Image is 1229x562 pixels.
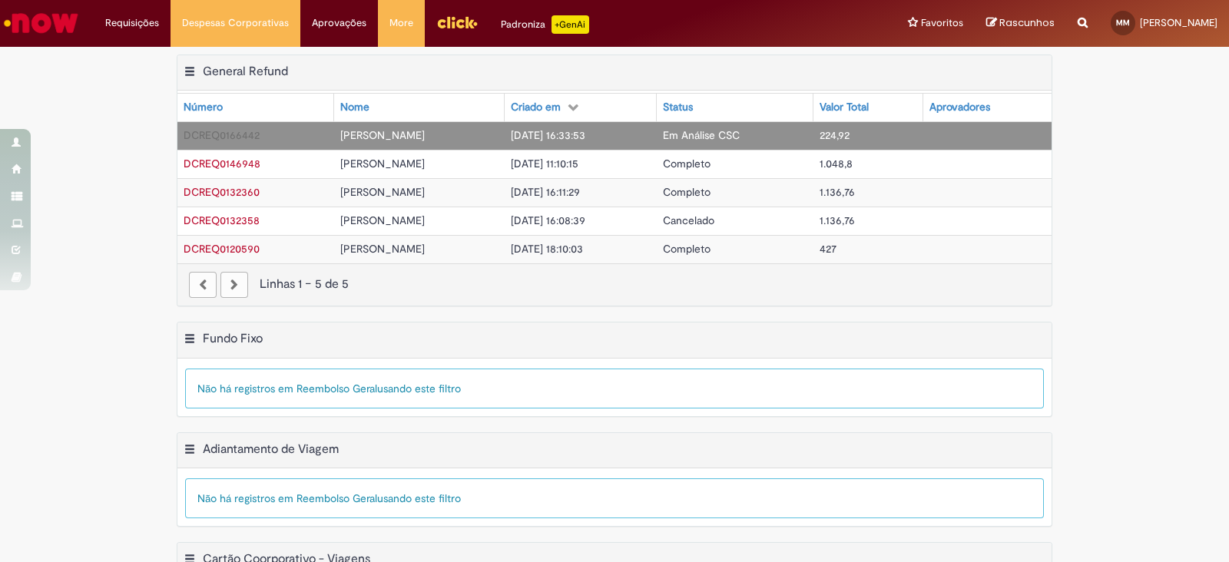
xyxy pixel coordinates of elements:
span: 1.136,76 [820,185,855,199]
span: [PERSON_NAME] [1140,16,1217,29]
span: 1.048,8 [820,157,853,170]
span: [DATE] 16:33:53 [511,128,585,142]
div: Linhas 1 − 5 de 5 [189,276,1040,293]
div: Nome [340,100,369,115]
div: Criado em [511,100,561,115]
span: usando este filtro [377,491,461,505]
span: [DATE] 18:10:03 [511,242,583,256]
span: DCREQ0132360 [184,185,260,199]
span: [PERSON_NAME] [340,242,425,256]
div: Valor Total [820,100,869,115]
span: Completo [663,157,711,170]
a: Abrir Registro: DCREQ0132360 [184,185,260,199]
span: usando este filtro [377,382,461,395]
span: Despesas Corporativas [182,15,289,31]
a: Rascunhos [986,16,1055,31]
span: [DATE] 16:11:29 [511,185,580,199]
h2: Adiantamento de Viagem [203,441,339,457]
button: General Refund Menu de contexto [184,64,196,84]
div: Número [184,100,223,115]
h2: Fundo Fixo [203,331,263,346]
span: Em Análise CSC [663,128,740,142]
span: Completo [663,242,711,256]
span: [PERSON_NAME] [340,185,425,199]
span: DCREQ0146948 [184,157,260,170]
span: Aprovações [312,15,366,31]
h2: General Refund [203,64,288,79]
span: DCREQ0120590 [184,242,260,256]
span: DCREQ0166442 [184,128,260,142]
div: Aprovadores [929,100,990,115]
img: ServiceNow [2,8,81,38]
a: Abrir Registro: DCREQ0132358 [184,213,260,227]
span: DCREQ0132358 [184,213,260,227]
span: Completo [663,185,711,199]
span: 224,92 [820,128,850,142]
span: Favoritos [921,15,963,31]
span: [PERSON_NAME] [340,157,425,170]
a: Abrir Registro: DCREQ0146948 [184,157,260,170]
span: [PERSON_NAME] [340,128,425,142]
span: Rascunhos [999,15,1055,30]
span: [PERSON_NAME] [340,213,425,227]
span: MM [1116,18,1130,28]
span: More [389,15,413,31]
span: [DATE] 11:10:15 [511,157,578,170]
div: Status [663,100,693,115]
img: click_logo_yellow_360x200.png [436,11,478,34]
a: Abrir Registro: DCREQ0120590 [184,242,260,256]
div: Padroniza [501,15,589,34]
span: Requisições [105,15,159,31]
nav: paginação [177,263,1052,306]
p: +GenAi [552,15,589,34]
span: Cancelado [663,213,714,227]
span: 427 [820,242,836,256]
a: Abrir Registro: DCREQ0166442 [184,128,260,142]
div: Não há registros em Reembolso Geral [185,478,1044,518]
button: Fundo Fixo Menu de contexto [184,331,196,351]
div: Não há registros em Reembolso Geral [185,369,1044,408]
button: Adiantamento de Viagem Menu de contexto [184,441,196,461]
span: [DATE] 16:08:39 [511,213,585,227]
span: 1.136,76 [820,213,855,227]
